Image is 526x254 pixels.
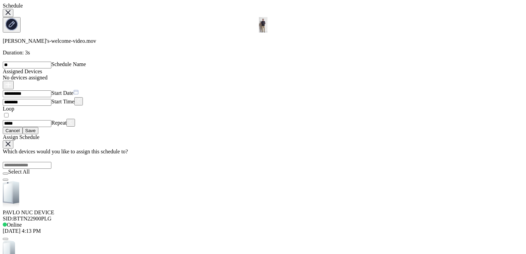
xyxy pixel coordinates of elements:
input: Loop [4,113,9,117]
div: Loop [3,106,523,112]
span: Select All [8,169,30,175]
p: [PERSON_NAME]'s-welcome-video.mov [3,38,523,44]
p: Duration: 3s [3,50,523,56]
div: Schedule [3,3,523,9]
div: Assigned Devices [3,68,523,75]
div: SID: BTTN22900PLG [3,216,523,222]
div: Cancel [5,128,20,133]
div: PAVLO NUC DEVICE [3,209,523,216]
input: Repeat [3,120,51,127]
button: Cancel [3,127,23,134]
div: Assign Schedule [3,134,523,140]
div: No devices assigned [3,75,523,81]
div: Which devices would you like to assign this schedule to? [3,149,523,155]
input: Start Time [3,99,51,106]
input: Start Date [3,90,51,97]
span: Start Date [51,90,73,96]
button: Start Time [74,97,83,105]
span: Repeat [51,120,66,126]
div: [DATE] 4:13 PM [3,228,523,234]
button: Repeat [66,119,75,127]
span: Schedule Name [51,61,86,67]
button: Save [23,127,38,134]
div: Online [3,222,523,228]
div: Save [25,128,36,133]
span: Start Time [51,99,74,104]
input: Schedule Name [3,62,51,68]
